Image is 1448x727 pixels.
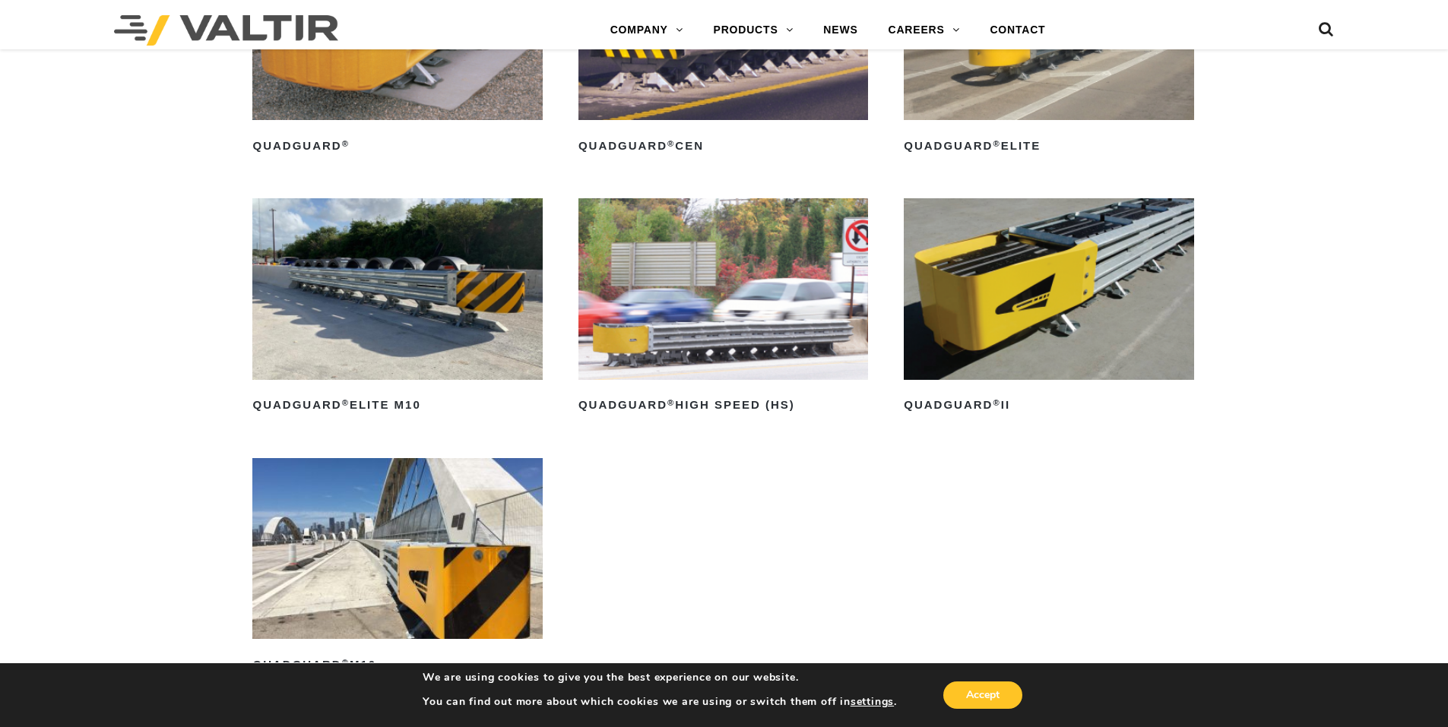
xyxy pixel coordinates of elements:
[578,394,868,418] h2: QuadGuard High Speed (HS)
[904,198,1193,417] a: QuadGuard®II
[252,198,542,417] a: QuadGuard®Elite M10
[342,398,350,407] sup: ®
[667,139,675,148] sup: ®
[252,134,542,158] h2: QuadGuard
[993,139,1000,148] sup: ®
[904,134,1193,158] h2: QuadGuard Elite
[943,681,1022,709] button: Accept
[851,695,894,709] button: settings
[699,15,809,46] a: PRODUCTS
[252,653,542,677] h2: QuadGuard M10
[252,458,542,677] a: QuadGuard®M10
[993,398,1000,407] sup: ®
[808,15,873,46] a: NEWS
[114,15,338,46] img: Valtir
[252,394,542,418] h2: QuadGuard Elite M10
[974,15,1060,46] a: CONTACT
[873,15,975,46] a: CAREERS
[904,394,1193,418] h2: QuadGuard II
[578,198,868,417] a: QuadGuard®High Speed (HS)
[342,658,350,667] sup: ®
[595,15,699,46] a: COMPANY
[342,139,350,148] sup: ®
[667,398,675,407] sup: ®
[423,695,897,709] p: You can find out more about which cookies we are using or switch them off in .
[578,134,868,158] h2: QuadGuard CEN
[423,671,897,684] p: We are using cookies to give you the best experience on our website.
